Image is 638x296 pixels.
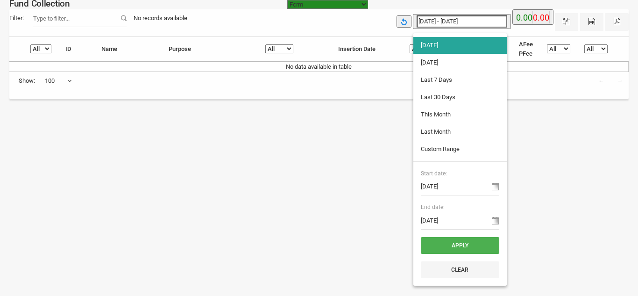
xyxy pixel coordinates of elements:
button: 0.00 0.00 [512,9,553,25]
li: Last Month [413,123,507,140]
th: Purpose [162,37,258,62]
label: 0.00 [516,11,532,24]
li: [DATE] [413,54,507,71]
li: [DATE] [413,37,507,54]
button: Excel [555,13,578,31]
th: Name [94,37,162,62]
a: → [611,72,629,90]
span: End date: [421,203,499,211]
button: Apply [421,237,499,254]
button: Pdf [605,13,629,31]
li: Last 7 Days [413,72,507,88]
span: Show: [19,76,35,86]
div: No records available [127,9,194,27]
span: Start date: [421,169,499,178]
span: 100 [45,76,72,86]
li: Last 30 Days [413,89,507,106]
a: ← [592,72,610,90]
li: AFee [519,40,533,49]
span: 100 [44,72,72,90]
li: PFee [519,49,533,58]
th: ID [58,37,94,62]
input: Filter: [33,9,127,27]
td: No data available in table [9,62,629,72]
button: Clear [421,261,499,278]
li: This Month [413,106,507,123]
button: CSV [580,13,603,31]
li: Custom Range [413,141,507,158]
th: Insertion Date [331,37,402,62]
label: 0.00 [533,11,549,24]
